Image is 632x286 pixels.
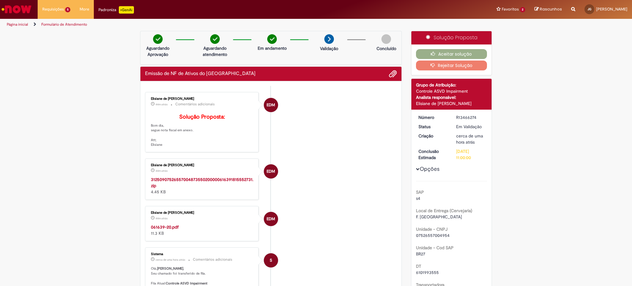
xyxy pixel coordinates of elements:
div: Sistema [151,252,254,256]
div: Controle ASVD Impairment [416,88,487,94]
span: EDM [267,164,275,179]
span: EDM [267,98,275,112]
img: img-circle-grey.png [381,34,391,44]
b: Solução Proposta: [179,113,225,120]
span: 2 [520,7,525,12]
a: Página inicial [7,22,28,27]
time: 01/09/2025 09:09:14 [156,169,168,173]
small: Comentários adicionais [193,257,232,262]
span: S [270,253,272,268]
span: Requisições [42,6,64,12]
div: R13466274 [456,114,485,120]
a: Rascunhos [534,6,562,12]
img: check-circle-green.png [210,34,220,44]
span: cerca de uma hora atrás [156,258,185,262]
div: Elisiane de Moura Cardozo [264,164,278,179]
dt: Status [414,124,452,130]
span: 6101993555 [416,270,439,275]
div: Padroniza [98,6,134,14]
span: 44m atrás [156,169,168,173]
dt: Número [414,114,452,120]
a: Formulário de Atendimento [41,22,87,27]
time: 01/09/2025 09:09:13 [156,217,168,220]
p: Aguardando Aprovação [143,45,173,57]
img: arrow-next.png [324,34,334,44]
img: check-circle-green.png [153,34,163,44]
p: Validação [320,45,338,52]
b: [PERSON_NAME] [157,266,183,271]
dt: Conclusão Estimada [414,148,452,161]
span: Rascunhos [540,6,562,12]
time: 01/09/2025 09:09:40 [156,103,168,106]
h2: Emissão de NF de Ativos do ASVD Histórico de tíquete [145,71,256,77]
a: 31250907526557004873550200000616391815552731.zip [151,177,253,188]
small: Comentários adicionais [175,102,215,107]
span: Favoritos [502,6,519,12]
img: check-circle-green.png [267,34,277,44]
b: Local de Entrega (Cervejaria) [416,208,472,213]
button: Adicionar anexos [389,70,397,78]
span: s4 [416,196,420,201]
div: Em Validação [456,124,485,130]
span: cerca de uma hora atrás [456,133,483,145]
b: SAP [416,189,424,195]
p: Bom dia, segue nota fiscal em anexo. Att; Elisiane [151,114,254,147]
span: JG [588,7,591,11]
img: ServiceNow [1,3,32,15]
p: Concluído [376,45,396,52]
span: More [80,6,89,12]
span: 44m atrás [156,103,168,106]
span: BR27 [416,251,425,257]
dt: Criação [414,133,452,139]
div: Grupo de Atribuição: [416,82,487,88]
div: Elisiane de [PERSON_NAME] [151,97,254,101]
button: Aceitar solução [416,49,487,59]
p: Aguardando atendimento [200,45,230,57]
div: Analista responsável: [416,94,487,100]
b: Unidade - CNPJ [416,226,447,232]
ul: Trilhas de página [5,19,417,30]
b: DT [416,263,421,269]
span: 07526557004954 [416,233,450,238]
div: Elisiane de Moura Cardozo [264,98,278,112]
span: 5 [65,7,70,12]
span: [PERSON_NAME] [596,6,627,12]
div: Elisiane de [PERSON_NAME] [416,100,487,107]
div: 01/09/2025 08:34:52 [456,133,485,145]
div: Elisiane de Moura Cardozo [264,212,278,226]
div: 11.3 KB [151,224,254,236]
b: Controle ASVD Impairment [166,281,207,286]
div: [DATE] 11:00:00 [456,148,485,161]
button: Rejeitar Solução [416,61,487,70]
p: +GenAi [119,6,134,14]
time: 01/09/2025 08:34:56 [156,258,185,262]
div: Solução Proposta [411,31,492,44]
a: 061639-20.pdf [151,224,179,230]
p: Em andamento [258,45,287,51]
span: 44m atrás [156,217,168,220]
span: F. [GEOGRAPHIC_DATA] [416,214,462,220]
b: Unidade - Cod SAP [416,245,454,250]
div: 4.45 KB [151,176,254,195]
div: Elisiane de [PERSON_NAME] [151,163,254,167]
div: Elisiane de [PERSON_NAME] [151,211,254,215]
span: EDM [267,212,275,226]
div: System [264,253,278,267]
